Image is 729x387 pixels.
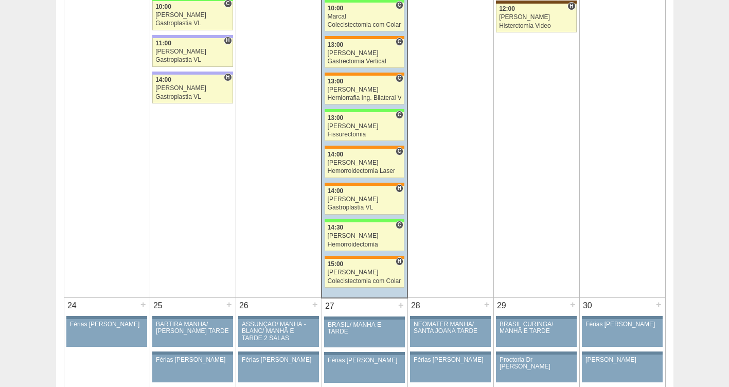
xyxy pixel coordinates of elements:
[328,123,402,130] div: [PERSON_NAME]
[414,321,487,335] div: NEOMATER MANHÃ/ SANTA JOANA TARDE
[328,5,344,12] span: 10:00
[567,2,575,10] span: Hospital
[224,73,232,81] span: Hospital
[242,321,315,342] div: ASSUNÇÃO/ MANHÃ -BLANC/ MANHÃ E TARDE 2 SALAS
[325,36,404,39] div: Key: São Luiz - SCS
[325,109,404,112] div: Key: Brasil
[155,48,230,55] div: [PERSON_NAME]
[414,357,487,363] div: Férias [PERSON_NAME]
[328,204,402,211] div: Gastroplastia VL
[225,298,234,311] div: +
[499,5,515,12] span: 12:00
[328,224,344,231] span: 14:30
[311,298,319,311] div: +
[224,37,232,45] span: Hospital
[396,221,403,229] span: Consultório
[322,298,338,314] div: 27
[328,260,344,268] span: 15:00
[496,1,576,4] div: Key: Santa Joana
[325,183,404,186] div: Key: São Luiz - SCS
[568,298,577,311] div: +
[328,131,402,138] div: Fissurectomia
[496,4,576,32] a: H 12:00 [PERSON_NAME] Histerctomia Video
[325,76,404,104] a: C 13:00 [PERSON_NAME] Herniorrafia Ing. Bilateral VL
[139,298,148,311] div: +
[585,321,659,328] div: Férias [PERSON_NAME]
[242,357,315,363] div: Férias [PERSON_NAME]
[324,320,404,347] a: BRASIL/ MANHÃ E TARDE
[410,355,490,382] a: Férias [PERSON_NAME]
[582,355,662,382] a: [PERSON_NAME]
[328,22,402,28] div: Colecistectomia com Colangiografia VL
[494,298,510,313] div: 29
[410,351,490,355] div: Key: Aviso
[325,39,404,68] a: C 13:00 [PERSON_NAME] Gastrectomia Vertical
[324,316,404,320] div: Key: Aviso
[152,316,233,319] div: Key: Aviso
[328,95,402,101] div: Herniorrafia Ing. Bilateral VL
[328,187,344,195] span: 14:00
[324,352,404,355] div: Key: Aviso
[66,319,147,347] a: Férias [PERSON_NAME]
[324,355,404,383] a: Férias [PERSON_NAME]
[325,186,404,215] a: H 14:00 [PERSON_NAME] Gastroplastia VL
[328,114,344,121] span: 13:00
[396,74,403,82] span: Consultório
[150,298,166,313] div: 25
[325,259,404,288] a: H 15:00 [PERSON_NAME] Colecistectomia com Colangiografia VL
[328,50,402,57] div: [PERSON_NAME]
[152,35,233,38] div: Key: Christóvão da Gama
[325,3,404,31] a: C 10:00 Marcal Colecistectomia com Colangiografia VL
[155,85,230,92] div: [PERSON_NAME]
[155,40,171,47] span: 11:00
[328,160,402,166] div: [PERSON_NAME]
[328,241,402,248] div: Hemorroidectomia
[396,184,403,192] span: Hospital
[238,351,318,355] div: Key: Aviso
[155,3,171,10] span: 10:00
[152,319,233,347] a: BARTIRA MANHÃ/ [PERSON_NAME] TARDE
[152,351,233,355] div: Key: Aviso
[156,321,229,335] div: BARTIRA MANHÃ/ [PERSON_NAME] TARDE
[155,12,230,19] div: [PERSON_NAME]
[483,298,491,311] div: +
[500,357,573,370] div: Proctoria Dr [PERSON_NAME]
[410,319,490,347] a: NEOMATER MANHÃ/ SANTA JOANA TARDE
[155,94,230,100] div: Gastroplastia VL
[500,321,573,335] div: BRASIL CURINGA/ MANHÃ E TARDE
[325,256,404,259] div: Key: São Luiz - SCS
[238,319,318,347] a: ASSUNÇÃO/ MANHÃ -BLANC/ MANHÃ E TARDE 2 SALAS
[325,112,404,141] a: C 13:00 [PERSON_NAME] Fissurectomia
[496,316,576,319] div: Key: Aviso
[396,38,403,46] span: Consultório
[64,298,80,313] div: 24
[654,298,663,311] div: +
[499,14,574,21] div: [PERSON_NAME]
[236,298,252,313] div: 26
[66,316,147,319] div: Key: Aviso
[325,219,404,222] div: Key: Brasil
[325,149,404,178] a: C 14:00 [PERSON_NAME] Hemorroidectomia Laser
[397,298,405,312] div: +
[410,316,490,319] div: Key: Aviso
[325,146,404,149] div: Key: São Luiz - SCS
[152,355,233,382] a: Férias [PERSON_NAME]
[328,58,402,65] div: Gastrectomia Vertical
[328,278,402,285] div: Colecistectomia com Colangiografia VL
[499,23,574,29] div: Histerctomia Video
[152,1,233,30] a: C 10:00 [PERSON_NAME] Gastroplastia VL
[328,357,401,364] div: Férias [PERSON_NAME]
[582,351,662,355] div: Key: Aviso
[325,222,404,251] a: C 14:30 [PERSON_NAME] Hemorroidectomia
[325,73,404,76] div: Key: São Luiz - SCS
[152,38,233,67] a: H 11:00 [PERSON_NAME] Gastroplastia VL
[328,269,402,276] div: [PERSON_NAME]
[582,316,662,319] div: Key: Aviso
[396,257,403,266] span: Hospital
[328,151,344,158] span: 14:00
[152,72,233,75] div: Key: Christóvão da Gama
[396,1,403,9] span: Consultório
[328,233,402,239] div: [PERSON_NAME]
[496,355,576,382] a: Proctoria Dr [PERSON_NAME]
[328,196,402,203] div: [PERSON_NAME]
